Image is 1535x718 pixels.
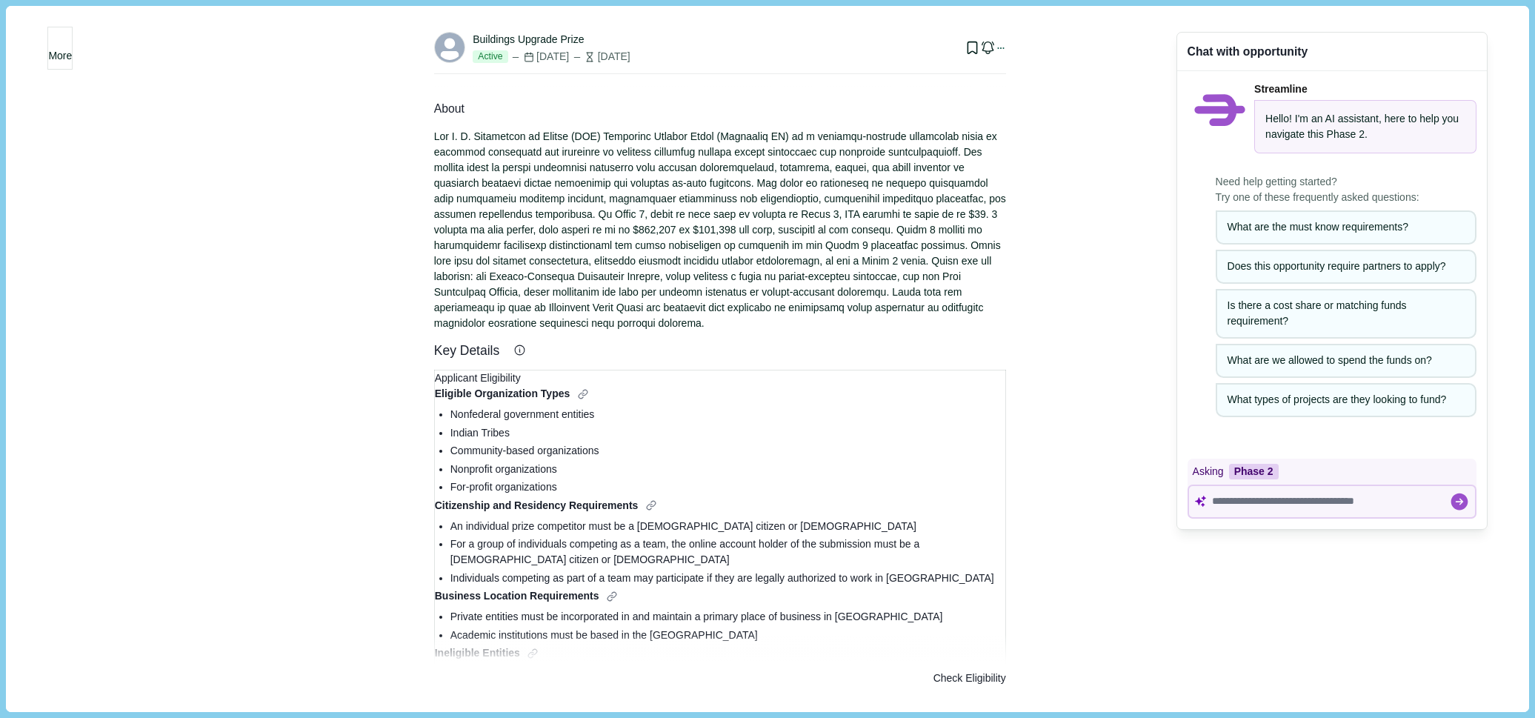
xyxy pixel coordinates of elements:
[450,609,1005,625] div: Private entities must be incorporated in and maintain a primary place of business in [GEOGRAPHIC_...
[1228,219,1465,235] div: What are the must know requirements?
[1216,344,1476,378] button: What are we allowed to spend the funds on?
[965,40,980,56] button: Bookmark this grant.
[1228,353,1465,368] div: What are we allowed to spend the funds on?
[435,498,1005,513] div: Citizenship and Residency Requirements
[1216,210,1476,245] button: What are the must know requirements?
[473,50,507,64] span: Active
[572,49,630,64] div: [DATE]
[450,443,1005,459] div: Community-based organizations
[450,425,1005,441] div: Indian Tribes
[1188,459,1476,485] div: Asking
[1216,174,1476,205] span: Need help getting started? Try one of these frequently asked questions:
[434,129,1006,331] div: Lor I. D. Sitametcon ad Elitse (DOE) Temporinc Utlabor Etdol (Magnaaliq EN) ad m veniamqu-nostrud...
[1254,83,1308,95] span: Streamline
[47,27,73,70] button: More
[1216,383,1476,417] button: What types of projects are they looking to fund?
[510,49,569,64] div: [DATE]
[434,342,508,360] span: Key Details
[1228,259,1465,274] div: Does this opportunity require partners to apply?
[1229,464,1279,479] div: Phase 2
[450,479,1005,495] div: For-profit organizations
[1265,113,1459,140] span: Hello! I'm an AI assistant, here to help you navigate this .
[1216,250,1476,284] button: Does this opportunity require partners to apply?
[450,462,1005,477] div: Nonprofit organizations
[450,519,1005,534] div: An individual prize competitor must be a [DEMOGRAPHIC_DATA] citizen or [DEMOGRAPHIC_DATA]
[450,407,1005,422] div: Nonfederal government entities
[1228,298,1465,329] div: Is there a cost share or matching funds requirement?
[1216,289,1476,339] button: Is there a cost share or matching funds requirement?
[933,671,1006,686] button: Check Eligibility
[435,33,465,62] svg: avatar
[473,32,584,47] div: Buildings Upgrade Prize
[434,100,1006,119] div: About
[1228,392,1465,408] div: What types of projects are they looking to fund?
[435,588,1005,604] div: Business Location Requirements
[48,48,72,64] span: More
[434,370,1005,387] td: Applicant Eligibility
[450,536,1005,568] div: For a group of individuals competing as a team, the online account holder of the submission must ...
[435,386,1005,402] div: Eligible Organization Types
[450,628,1005,643] div: Academic institutions must be based in the [GEOGRAPHIC_DATA]
[1327,128,1365,140] span: Phase 2
[450,571,1005,586] div: Individuals competing as part of a team may participate if they are legally authorized to work in...
[1188,43,1308,60] div: Chat with opportunity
